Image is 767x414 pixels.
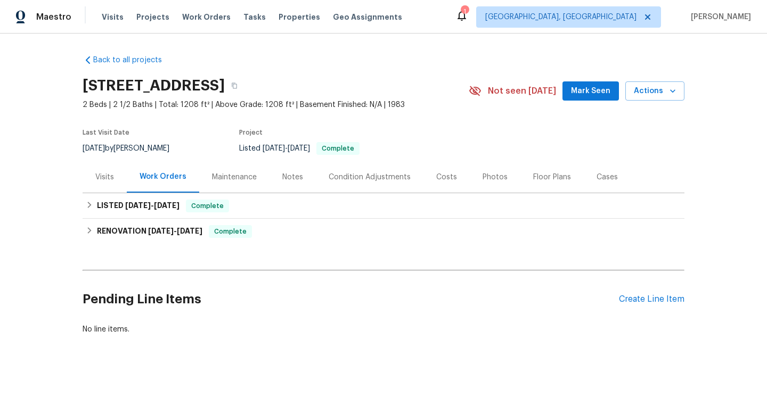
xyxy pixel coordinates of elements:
div: by [PERSON_NAME] [83,142,182,155]
div: Floor Plans [533,172,571,183]
span: Projects [136,12,169,22]
span: Properties [279,12,320,22]
span: [DATE] [263,145,285,152]
span: [PERSON_NAME] [687,12,751,22]
span: [DATE] [125,202,151,209]
span: Work Orders [182,12,231,22]
span: Complete [210,226,251,237]
span: Tasks [243,13,266,21]
span: Mark Seen [571,85,610,98]
div: Visits [95,172,114,183]
span: Project [239,129,263,136]
div: Work Orders [140,171,186,182]
h6: RENOVATION [97,225,202,238]
div: Maintenance [212,172,257,183]
div: Create Line Item [619,294,684,304]
div: LISTED [DATE]-[DATE]Complete [83,193,684,219]
button: Actions [625,81,684,101]
span: Last Visit Date [83,129,129,136]
div: No line items. [83,324,684,335]
div: RENOVATION [DATE]-[DATE]Complete [83,219,684,244]
h2: Pending Line Items [83,275,619,324]
div: Cases [597,172,618,183]
div: Notes [282,172,303,183]
span: 2 Beds | 2 1/2 Baths | Total: 1208 ft² | Above Grade: 1208 ft² | Basement Finished: N/A | 1983 [83,100,469,110]
div: Condition Adjustments [329,172,411,183]
div: Costs [436,172,457,183]
span: [DATE] [83,145,105,152]
span: Geo Assignments [333,12,402,22]
span: Not seen [DATE] [488,86,556,96]
span: Complete [317,145,358,152]
span: Complete [187,201,228,211]
div: Photos [483,172,508,183]
span: Visits [102,12,124,22]
button: Mark Seen [562,81,619,101]
span: - [263,145,310,152]
h2: [STREET_ADDRESS] [83,80,225,91]
span: [GEOGRAPHIC_DATA], [GEOGRAPHIC_DATA] [485,12,637,22]
span: - [148,227,202,235]
h6: LISTED [97,200,179,212]
span: [DATE] [288,145,310,152]
span: [DATE] [177,227,202,235]
span: [DATE] [148,227,174,235]
span: - [125,202,179,209]
button: Copy Address [225,76,244,95]
div: 1 [461,6,468,17]
span: Maestro [36,12,71,22]
span: [DATE] [154,202,179,209]
span: Listed [239,145,360,152]
a: Back to all projects [83,55,185,65]
span: Actions [634,85,676,98]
